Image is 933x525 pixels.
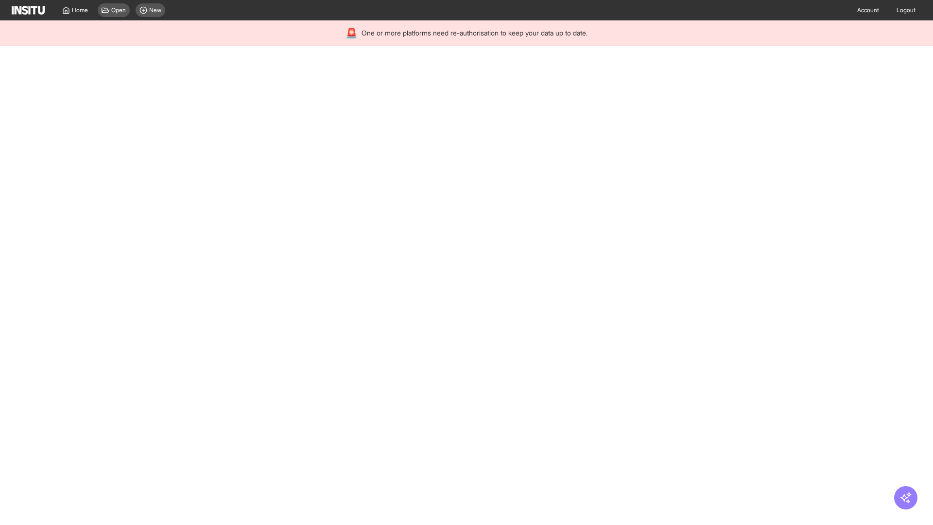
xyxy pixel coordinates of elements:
[72,6,88,14] span: Home
[346,26,358,40] div: 🚨
[362,28,587,38] span: One or more platforms need re-authorisation to keep your data up to date.
[12,6,45,15] img: Logo
[149,6,161,14] span: New
[111,6,126,14] span: Open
